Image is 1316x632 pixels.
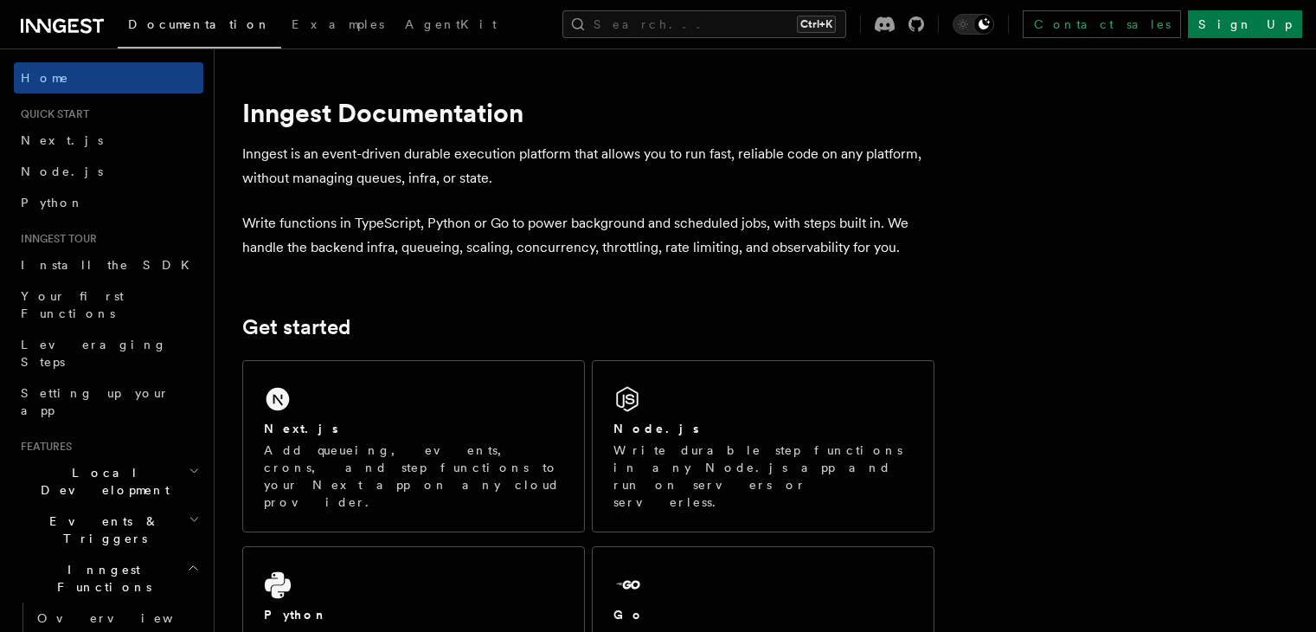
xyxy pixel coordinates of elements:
[264,442,563,511] p: Add queueing, events, crons, and step functions to your Next app on any cloud provider.
[562,10,846,38] button: Search...Ctrl+K
[14,232,97,246] span: Inngest tour
[405,17,497,31] span: AgentKit
[128,17,271,31] span: Documentation
[953,14,994,35] button: Toggle dark mode
[14,457,203,506] button: Local Development
[37,611,215,625] span: Overview
[14,464,189,499] span: Local Development
[395,5,507,47] a: AgentKit
[14,506,203,554] button: Events & Triggers
[14,281,203,329] a: Your first Functions
[1188,10,1302,38] a: Sign Up
[14,440,72,454] span: Features
[14,187,203,218] a: Python
[21,289,124,320] span: Your first Functions
[14,561,187,596] span: Inngest Functions
[21,258,200,272] span: Install the SDK
[242,97,934,128] h1: Inngest Documentation
[21,164,103,178] span: Node.js
[292,17,384,31] span: Examples
[242,360,585,532] a: Next.jsAdd queueing, events, crons, and step functions to your Next app on any cloud provider.
[264,606,328,623] h2: Python
[14,513,189,547] span: Events & Triggers
[118,5,281,48] a: Documentation
[21,69,69,87] span: Home
[242,142,934,190] p: Inngest is an event-driven durable execution platform that allows you to run fast, reliable code ...
[1023,10,1181,38] a: Contact sales
[14,329,203,377] a: Leveraging Steps
[14,249,203,281] a: Install the SDK
[797,16,836,33] kbd: Ctrl+K
[21,386,170,417] span: Setting up your app
[613,606,645,623] h2: Go
[14,377,203,426] a: Setting up your app
[21,133,103,147] span: Next.js
[14,554,203,603] button: Inngest Functions
[613,442,913,511] p: Write durable step functions in any Node.js app and run on servers or serverless.
[613,420,699,437] h2: Node.js
[21,196,84,210] span: Python
[264,420,338,437] h2: Next.js
[14,156,203,187] a: Node.js
[281,5,395,47] a: Examples
[21,338,167,369] span: Leveraging Steps
[14,125,203,156] a: Next.js
[242,315,350,339] a: Get started
[14,107,89,121] span: Quick start
[242,211,934,260] p: Write functions in TypeScript, Python or Go to power background and scheduled jobs, with steps bu...
[14,62,203,94] a: Home
[592,360,934,532] a: Node.jsWrite durable step functions in any Node.js app and run on servers or serverless.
